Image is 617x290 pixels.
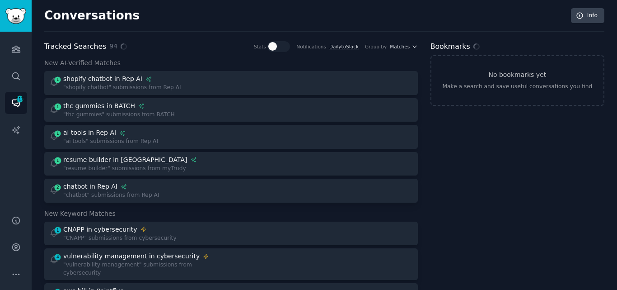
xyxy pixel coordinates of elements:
span: 1 [54,227,62,233]
div: thc gummies in BATCH [63,101,135,111]
a: 211 [5,92,27,114]
div: "CNAPP" submissions from cybersecurity [63,234,177,242]
span: Matches [390,43,410,50]
span: New AI-Verified Matches [44,58,121,68]
h3: No bookmarks yet [488,70,546,80]
div: "chatbot" submissions from Rep AI [63,191,159,200]
span: 4 [54,254,62,260]
span: 211 [16,96,24,102]
a: 1ai tools in Rep AI"ai tools" submissions from Rep AI [44,125,418,149]
div: "vulnerability management" submissions from cybersecurity [63,261,224,277]
h2: Tracked Searches [44,41,106,52]
div: chatbot in Rep AI [63,182,117,191]
div: Group by [365,43,387,50]
div: Stats [254,43,266,50]
div: "resume builder" submissions from myTrudy [63,165,197,173]
h2: Conversations [44,9,140,23]
h2: Bookmarks [430,41,470,52]
a: 1thc gummies in BATCH"thc gummies" submissions from BATCH [44,98,418,122]
div: "thc gummies" submissions from BATCH [63,111,175,119]
div: vulnerability management in cybersecurity [63,252,200,261]
a: DailytoSlack [329,44,359,49]
span: 1 [54,104,62,110]
span: 1 [54,76,62,83]
a: 1resume builder in [GEOGRAPHIC_DATA]"resume builder" submissions from myTrudy [44,152,418,176]
span: 1 [54,130,62,137]
div: Make a search and save useful conversations you find [442,83,592,91]
span: 1 [54,157,62,164]
div: Notifications [296,43,326,50]
div: "ai tools" submissions from Rep AI [63,138,158,146]
a: 1shopify chatbot in Rep AI"shopify chatbot" submissions from Rep AI [44,71,418,95]
a: 1CNAPP in cybersecurity"CNAPP" submissions from cybersecurity [44,222,418,246]
div: CNAPP in cybersecurity [63,225,137,234]
div: shopify chatbot in Rep AI [63,74,142,84]
span: 2 [54,184,62,190]
a: Info [571,8,604,24]
a: 4vulnerability management in cybersecurity"vulnerability management" submissions from cybersecurity [44,248,418,280]
div: ai tools in Rep AI [63,128,116,138]
div: resume builder in [GEOGRAPHIC_DATA] [63,155,187,165]
a: No bookmarks yetMake a search and save useful conversations you find [430,55,604,106]
span: New Keyword Matches [44,209,116,219]
span: 94 [109,42,117,51]
a: 2chatbot in Rep AI"chatbot" submissions from Rep AI [44,179,418,203]
div: "shopify chatbot" submissions from Rep AI [63,84,181,92]
img: GummySearch logo [5,8,26,24]
button: Matches [390,43,417,50]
